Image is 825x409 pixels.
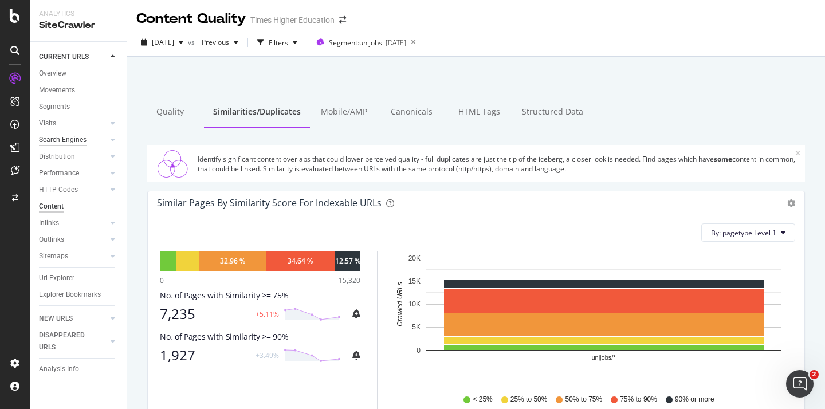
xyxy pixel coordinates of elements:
[675,395,714,404] span: 90% or more
[714,154,732,164] strong: some
[160,331,360,343] div: No. of Pages with Similarity >= 90%
[39,117,107,129] a: Visits
[335,256,360,266] div: 12.57 %
[39,51,107,63] a: CURRENT URLS
[39,134,87,146] div: Search Engines
[39,234,64,246] div: Outlinks
[408,300,421,308] text: 10K
[39,68,66,80] div: Overview
[269,38,288,48] div: Filters
[39,51,89,63] div: CURRENT URLS
[408,277,421,285] text: 15K
[197,33,243,52] button: Previous
[39,19,117,32] div: SiteCrawler
[39,363,79,375] div: Analysis Info
[513,97,592,128] div: Structured Data
[39,184,107,196] a: HTTP Codes
[39,167,107,179] a: Performance
[136,33,188,52] button: [DATE]
[510,395,548,404] span: 25% to 50%
[288,256,313,266] div: 34.64 %
[39,151,107,163] a: Distribution
[39,167,79,179] div: Performance
[204,97,310,128] div: Similarities/Duplicates
[39,9,117,19] div: Analytics
[339,276,360,285] div: 15,320
[39,101,70,113] div: Segments
[39,289,119,301] a: Explorer Bookmarks
[39,272,119,284] a: Url Explorer
[810,370,819,379] span: 2
[39,84,119,96] a: Movements
[787,199,795,207] div: gear
[198,154,795,174] div: Identify significant content overlaps that could lower perceived quality - full duplicates are ju...
[352,351,360,360] div: bell-plus
[39,117,56,129] div: Visits
[565,395,602,404] span: 50% to 75%
[160,306,249,322] div: 7,235
[39,200,64,213] div: Content
[39,200,119,213] a: Content
[591,355,616,361] text: unijobs/*
[39,151,75,163] div: Distribution
[188,37,197,47] span: vs
[352,309,360,318] div: bell-plus
[39,329,97,353] div: DISAPPEARED URLS
[39,329,107,353] a: DISAPPEARED URLS
[39,217,107,229] a: Inlinks
[620,395,657,404] span: 75% to 90%
[408,254,421,262] text: 20K
[39,217,59,229] div: Inlinks
[312,33,406,52] button: Segment:unijobs[DATE]
[152,37,174,47] span: 2025 Sep. 8th
[473,395,492,404] span: < 25%
[39,272,74,284] div: Url Explorer
[711,228,776,238] span: By: pagetype Level 1
[339,16,346,24] div: arrow-right-arrow-left
[39,250,68,262] div: Sitemaps
[157,197,382,209] div: Similar Pages by Similarity Score For Indexable URLs
[786,370,814,398] iframe: Intercom live chat
[396,282,404,327] text: Crawled URLs
[386,38,406,48] div: [DATE]
[417,347,421,355] text: 0
[329,38,382,48] span: Segment: unijobs
[39,313,73,325] div: NEW URLS
[391,251,787,384] svg: A chart.
[39,184,78,196] div: HTTP Codes
[378,97,445,128] div: Canonicals
[39,313,107,325] a: NEW URLS
[310,97,378,128] div: Mobile/AMP
[160,276,164,285] div: 0
[256,309,279,319] div: +5.11%
[412,324,421,332] text: 5K
[39,234,107,246] a: Outlinks
[220,256,245,266] div: 32.96 %
[39,289,101,301] div: Explorer Bookmarks
[39,250,107,262] a: Sitemaps
[39,68,119,80] a: Overview
[701,223,795,242] button: By: pagetype Level 1
[160,290,360,301] div: No. of Pages with Similarity >= 75%
[256,351,279,360] div: +3.49%
[39,101,119,113] a: Segments
[445,97,513,128] div: HTML Tags
[253,33,302,52] button: Filters
[152,150,193,178] img: Similarities/Duplicates
[160,347,249,363] div: 1,927
[39,134,107,146] a: Search Engines
[136,97,204,128] div: Quality
[250,14,335,26] div: Times Higher Education
[39,363,119,375] a: Analysis Info
[197,37,229,47] span: Previous
[39,84,75,96] div: Movements
[136,9,246,29] div: Content Quality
